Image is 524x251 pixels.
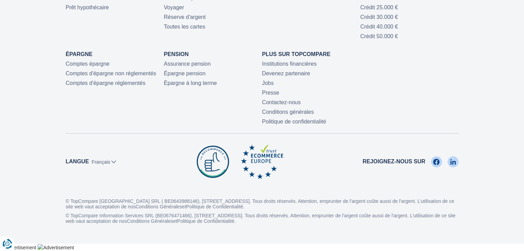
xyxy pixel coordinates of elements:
a: Politique de Confidentialité [177,218,234,224]
a: Plus sur TopCompare [262,51,331,57]
img: Be commerce TopCompare [195,145,230,179]
a: Conditions Générales [127,218,173,224]
a: Crédit 50.000 € [360,33,398,39]
a: Réserve d'argent [164,14,206,20]
a: Crédit 40.000 € [360,24,398,30]
a: Prêt hypothécaire [66,4,109,10]
a: Comptes d'épargne réglementés [66,80,146,86]
a: Assurance pension [164,61,211,67]
img: LinkedIn TopCompare [450,156,456,167]
a: Crédit 30.000 € [360,14,398,20]
a: Institutions financières [262,61,317,67]
img: Advertisement [38,244,74,251]
a: Jobs [262,80,274,86]
a: Politique de Confidentialité [186,204,243,209]
a: Comptes d'épargne non réglementés [66,70,156,76]
a: Épargne [66,51,93,57]
a: Crédit 25.000 € [360,4,398,10]
img: Facebook TopCompare [433,156,440,167]
a: Épargne à long terme [164,80,217,86]
a: Conditions générales [262,109,314,115]
a: Voyager [164,4,184,10]
a: Politique de confidentialité [262,119,326,124]
a: Pension [164,51,189,57]
img: Ecommerce Europe TopCompare [241,145,283,179]
a: Contactez-nous [262,99,301,105]
p: © TopCompare [GEOGRAPHIC_DATA] SRL ( BE0643988146), [STREET_ADDRESS]. Tous droits réservés. Atten... [66,193,459,209]
p: © TopCompare Information Services SRL (BE0676471466), [STREET_ADDRESS]. Tous droits réservés. Att... [66,213,459,224]
a: Devenez partenaire [262,70,310,76]
a: Presse [262,90,279,96]
a: Toutes les cartes [164,24,205,30]
a: Conditions Générales [136,204,182,209]
a: Épargne pension [164,70,206,76]
label: Langue [66,158,89,166]
a: Comptes épargne [66,61,110,67]
span: Rejoignez-nous sur [362,158,425,166]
